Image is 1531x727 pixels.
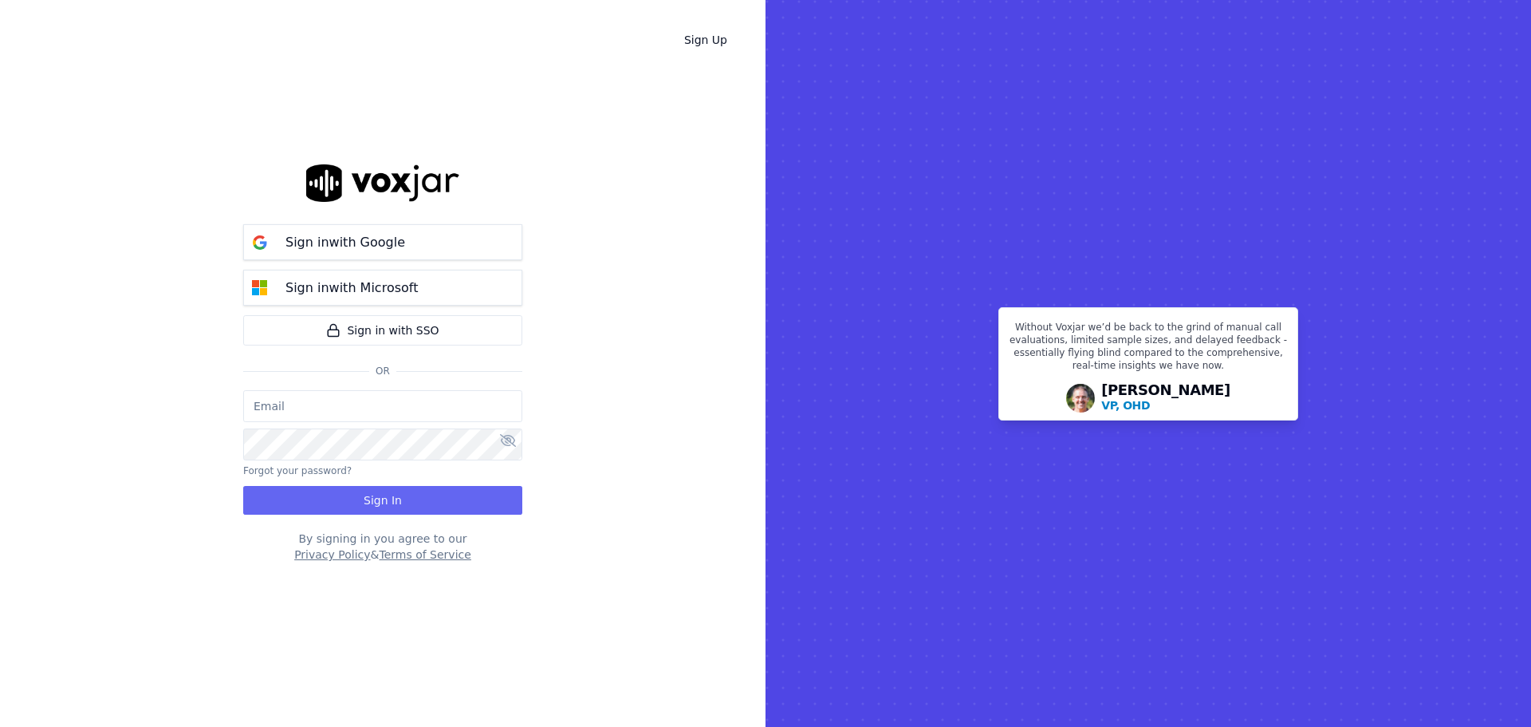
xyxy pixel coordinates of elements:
[1101,397,1150,413] p: VP, OHD
[671,26,740,54] a: Sign Up
[1009,321,1288,378] p: Without Voxjar we’d be back to the grind of manual call evaluations, limited sample sizes, and de...
[243,270,522,306] button: Sign inwith Microsoft
[244,227,276,259] img: google Sign in button
[294,547,370,563] button: Privacy Policy
[243,390,522,422] input: Email
[243,486,522,515] button: Sign In
[243,464,352,477] button: Forgot your password?
[243,315,522,346] a: Sign in with SSO
[285,233,405,252] p: Sign in with Google
[243,224,522,260] button: Sign inwith Google
[369,365,396,377] span: Or
[244,272,276,304] img: microsoft Sign in button
[379,547,470,563] button: Terms of Service
[1101,383,1230,413] div: [PERSON_NAME]
[243,531,522,563] div: By signing in you agree to our &
[285,279,418,298] p: Sign in with Microsoft
[306,164,459,202] img: logo
[1066,384,1095,413] img: Avatar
